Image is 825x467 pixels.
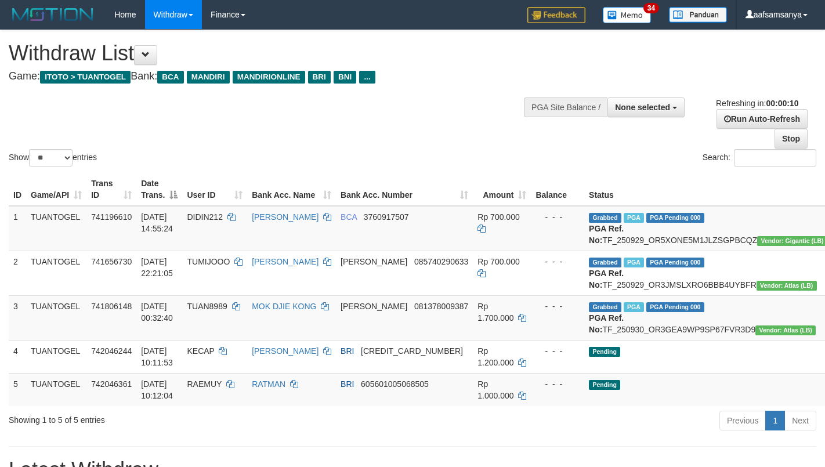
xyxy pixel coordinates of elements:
[29,149,73,166] select: Showentries
[477,346,513,367] span: Rp 1.200.000
[589,313,624,334] b: PGA Ref. No:
[91,212,132,222] span: 741196610
[341,346,354,356] span: BRI
[9,206,26,251] td: 1
[646,258,704,267] span: PGA Pending
[341,302,407,311] span: [PERSON_NAME]
[527,7,585,23] img: Feedback.jpg
[141,346,173,367] span: [DATE] 10:11:53
[535,378,580,390] div: - - -
[187,302,227,311] span: TUAN8989
[252,346,319,356] a: [PERSON_NAME]
[187,379,222,389] span: RAEMUY
[414,302,468,311] span: Copy 081378009387 to clipboard
[308,71,331,84] span: BRI
[615,103,670,112] span: None selected
[141,302,173,323] span: [DATE] 00:32:40
[643,3,659,13] span: 34
[9,410,335,426] div: Showing 1 to 5 of 5 entries
[341,257,407,266] span: [PERSON_NAME]
[182,173,247,206] th: User ID: activate to sort column ascending
[9,295,26,340] td: 3
[141,212,173,233] span: [DATE] 14:55:24
[9,42,538,65] h1: Withdraw List
[233,71,305,84] span: MANDIRIONLINE
[589,224,624,245] b: PGA Ref. No:
[26,173,86,206] th: Game/API: activate to sort column ascending
[91,346,132,356] span: 742046244
[589,258,621,267] span: Grabbed
[473,173,531,206] th: Amount: activate to sort column ascending
[26,373,86,406] td: TUANTOGEL
[646,213,704,223] span: PGA Pending
[624,302,644,312] span: Marked by aafchonlypin
[26,251,86,295] td: TUANTOGEL
[716,99,798,108] span: Refreshing in:
[341,212,357,222] span: BCA
[157,71,183,84] span: BCA
[359,71,375,84] span: ...
[765,411,785,430] a: 1
[775,129,808,149] a: Stop
[9,149,97,166] label: Show entries
[9,71,538,82] h4: Game: Bank:
[9,6,97,23] img: MOTION_logo.png
[91,379,132,389] span: 742046361
[703,149,816,166] label: Search:
[252,212,319,222] a: [PERSON_NAME]
[784,411,816,430] a: Next
[336,173,473,206] th: Bank Acc. Number: activate to sort column ascending
[531,173,584,206] th: Balance
[187,257,230,266] span: TUMIJOOO
[187,212,222,222] span: DIDIN212
[141,257,173,278] span: [DATE] 22:21:05
[477,379,513,400] span: Rp 1.000.000
[717,109,808,129] a: Run Auto-Refresh
[91,302,132,311] span: 741806148
[589,302,621,312] span: Grabbed
[187,71,230,84] span: MANDIRI
[524,97,607,117] div: PGA Site Balance /
[669,7,727,23] img: panduan.png
[477,302,513,323] span: Rp 1.700.000
[646,302,704,312] span: PGA Pending
[477,212,519,222] span: Rp 700.000
[477,257,519,266] span: Rp 700.000
[86,173,136,206] th: Trans ID: activate to sort column ascending
[252,302,316,311] a: MOK DJIE KONG
[719,411,766,430] a: Previous
[414,257,468,266] span: Copy 085740290633 to clipboard
[26,295,86,340] td: TUANTOGEL
[9,173,26,206] th: ID
[364,212,409,222] span: Copy 3760917507 to clipboard
[9,373,26,406] td: 5
[334,71,356,84] span: BNI
[734,149,816,166] input: Search:
[247,173,336,206] th: Bank Acc. Name: activate to sort column ascending
[535,301,580,312] div: - - -
[589,347,620,357] span: Pending
[361,346,463,356] span: Copy 341001029689532 to clipboard
[252,257,319,266] a: [PERSON_NAME]
[607,97,685,117] button: None selected
[141,379,173,400] span: [DATE] 10:12:04
[535,345,580,357] div: - - -
[535,211,580,223] div: - - -
[755,325,816,335] span: Vendor URL: https://dashboard.q2checkout.com/secure
[603,7,652,23] img: Button%20Memo.svg
[9,340,26,373] td: 4
[26,340,86,373] td: TUANTOGEL
[757,281,817,291] span: Vendor URL: https://dashboard.q2checkout.com/secure
[589,380,620,390] span: Pending
[40,71,131,84] span: ITOTO > TUANTOGEL
[624,213,644,223] span: Marked by aafyoumonoriya
[624,258,644,267] span: Marked by aafchonlypin
[361,379,429,389] span: Copy 605601005068505 to clipboard
[9,251,26,295] td: 2
[187,346,214,356] span: KECAP
[136,173,182,206] th: Date Trans.: activate to sort column descending
[535,256,580,267] div: - - -
[766,99,798,108] strong: 00:00:10
[589,213,621,223] span: Grabbed
[91,257,132,266] span: 741656730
